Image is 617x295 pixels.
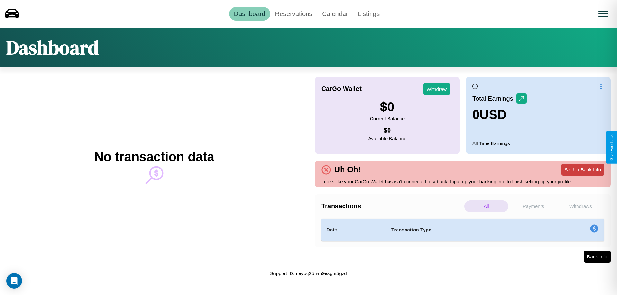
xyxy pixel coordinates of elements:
[561,164,604,176] button: Set Up Bank Info
[321,177,604,186] p: Looks like your CarGo Wallet has isn't connected to a bank. Input up your banking info to finish ...
[472,108,527,122] h3: 0 USD
[368,134,407,143] p: Available Balance
[368,127,407,134] h4: $ 0
[331,165,364,174] h4: Uh Oh!
[6,34,99,61] h1: Dashboard
[353,7,384,21] a: Listings
[94,150,214,164] h2: No transaction data
[472,93,516,104] p: Total Earnings
[229,7,270,21] a: Dashboard
[464,200,508,212] p: All
[270,269,347,278] p: Support ID: meyoq25fvm9esgm5gzd
[559,200,603,212] p: Withdraws
[594,5,612,23] button: Open menu
[609,134,614,161] div: Give Feedback
[317,7,353,21] a: Calendar
[370,100,405,114] h3: $ 0
[321,203,463,210] h4: Transactions
[326,226,381,234] h4: Date
[270,7,317,21] a: Reservations
[321,85,362,92] h4: CarGo Wallet
[584,251,611,263] button: Bank Info
[391,226,537,234] h4: Transaction Type
[423,83,450,95] button: Withdraw
[6,273,22,289] div: Open Intercom Messenger
[321,219,604,241] table: simple table
[370,114,405,123] p: Current Balance
[472,139,604,148] p: All Time Earnings
[512,200,556,212] p: Payments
